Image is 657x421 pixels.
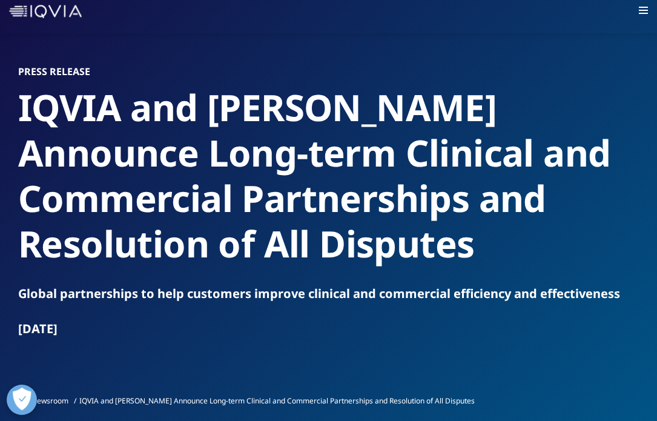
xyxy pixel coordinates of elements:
div: Global partnerships to help customers improve clinical and commercial efficiency and effectiveness [18,285,639,302]
h2: IQVIA and [PERSON_NAME] Announce Long-term Clinical and Commercial Partnerships and Resolution of... [18,85,639,267]
button: 優先設定センターを開く [7,385,37,415]
span: IQVIA and [PERSON_NAME] Announce Long-term Clinical and Commercial Partnerships and Resolution of... [79,396,475,406]
div: [DATE] [18,320,639,337]
img: IQVIA Healthcare Information Technology and Pharma Clinical Research Company [9,5,82,18]
h1: Press Release [18,65,639,78]
a: Newsroom [31,396,68,406]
